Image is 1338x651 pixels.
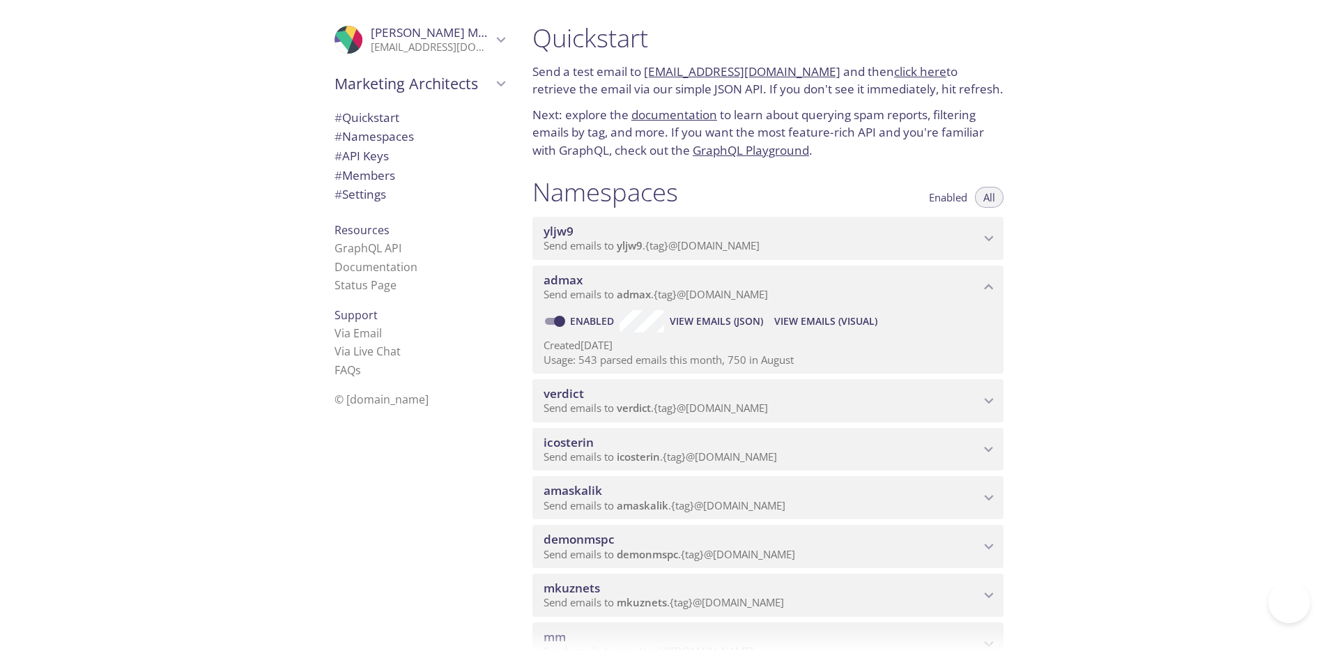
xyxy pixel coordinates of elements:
span: API Keys [334,148,389,164]
a: FAQ [334,362,361,378]
span: mkuznets [544,580,600,596]
div: amaskalik namespace [532,476,1003,519]
span: demonmspc [617,547,678,561]
span: Support [334,307,378,323]
a: Via Email [334,325,382,341]
span: Settings [334,186,386,202]
span: demonmspc [544,531,615,547]
button: View Emails (JSON) [664,310,769,332]
span: © [DOMAIN_NAME] [334,392,429,407]
a: Via Live Chat [334,344,401,359]
div: mkuznets namespace [532,574,1003,617]
div: icosterin namespace [532,428,1003,471]
span: admax [544,272,583,288]
p: Next: explore the to learn about querying spam reports, filtering emails by tag, and more. If you... [532,106,1003,160]
span: # [334,128,342,144]
p: Created [DATE] [544,338,992,353]
div: verdict namespace [532,379,1003,422]
span: [PERSON_NAME] Maskalik [371,24,516,40]
div: API Keys [323,146,516,166]
iframe: Help Scout Beacon - Open [1268,581,1310,623]
div: Members [323,166,516,185]
a: Status Page [334,277,397,293]
span: verdict [617,401,651,415]
span: # [334,186,342,202]
div: Namespaces [323,127,516,146]
span: icosterin [617,450,660,464]
button: Enabled [921,187,976,208]
span: # [334,148,342,164]
span: yljw9 [544,223,574,239]
span: Members [334,167,395,183]
a: documentation [631,107,717,123]
div: yljw9 namespace [532,217,1003,260]
span: admax [617,287,651,301]
a: [EMAIL_ADDRESS][DOMAIN_NAME] [644,63,840,79]
div: admax namespace [532,266,1003,309]
h1: Namespaces [532,176,678,208]
span: Send emails to . {tag} @[DOMAIN_NAME] [544,401,768,415]
div: Team Settings [323,185,516,204]
p: Usage: 543 parsed emails this month, 750 in August [544,353,992,367]
span: icosterin [544,434,594,450]
span: Send emails to . {tag} @[DOMAIN_NAME] [544,547,795,561]
a: GraphQL API [334,240,401,256]
span: Send emails to . {tag} @[DOMAIN_NAME] [544,238,760,252]
span: Quickstart [334,109,399,125]
span: Send emails to . {tag} @[DOMAIN_NAME] [544,287,768,301]
button: View Emails (Visual) [769,310,883,332]
span: Resources [334,222,390,238]
div: Marketing Architects [323,66,516,102]
span: amaskalik [544,482,602,498]
div: demonmspc namespace [532,525,1003,568]
span: View Emails (JSON) [670,313,763,330]
span: mkuznets [617,595,667,609]
span: s [355,362,361,378]
a: Enabled [568,314,620,328]
p: [EMAIL_ADDRESS][DOMAIN_NAME] [371,40,492,54]
span: # [334,109,342,125]
div: Anton Maskalik [323,17,516,63]
a: GraphQL Playground [693,142,809,158]
a: click here [894,63,946,79]
button: All [975,187,1003,208]
span: yljw9 [617,238,643,252]
span: amaskalik [617,498,668,512]
span: Send emails to . {tag} @[DOMAIN_NAME] [544,450,777,464]
h1: Quickstart [532,22,1003,54]
span: Send emails to . {tag} @[DOMAIN_NAME] [544,595,784,609]
span: View Emails (Visual) [774,313,877,330]
div: Quickstart [323,108,516,128]
span: Send emails to . {tag} @[DOMAIN_NAME] [544,498,785,512]
p: Send a test email to and then to retrieve the email via our simple JSON API. If you don't see it ... [532,63,1003,98]
span: # [334,167,342,183]
span: Namespaces [334,128,414,144]
span: Marketing Architects [334,74,492,93]
a: Documentation [334,259,417,275]
span: verdict [544,385,584,401]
